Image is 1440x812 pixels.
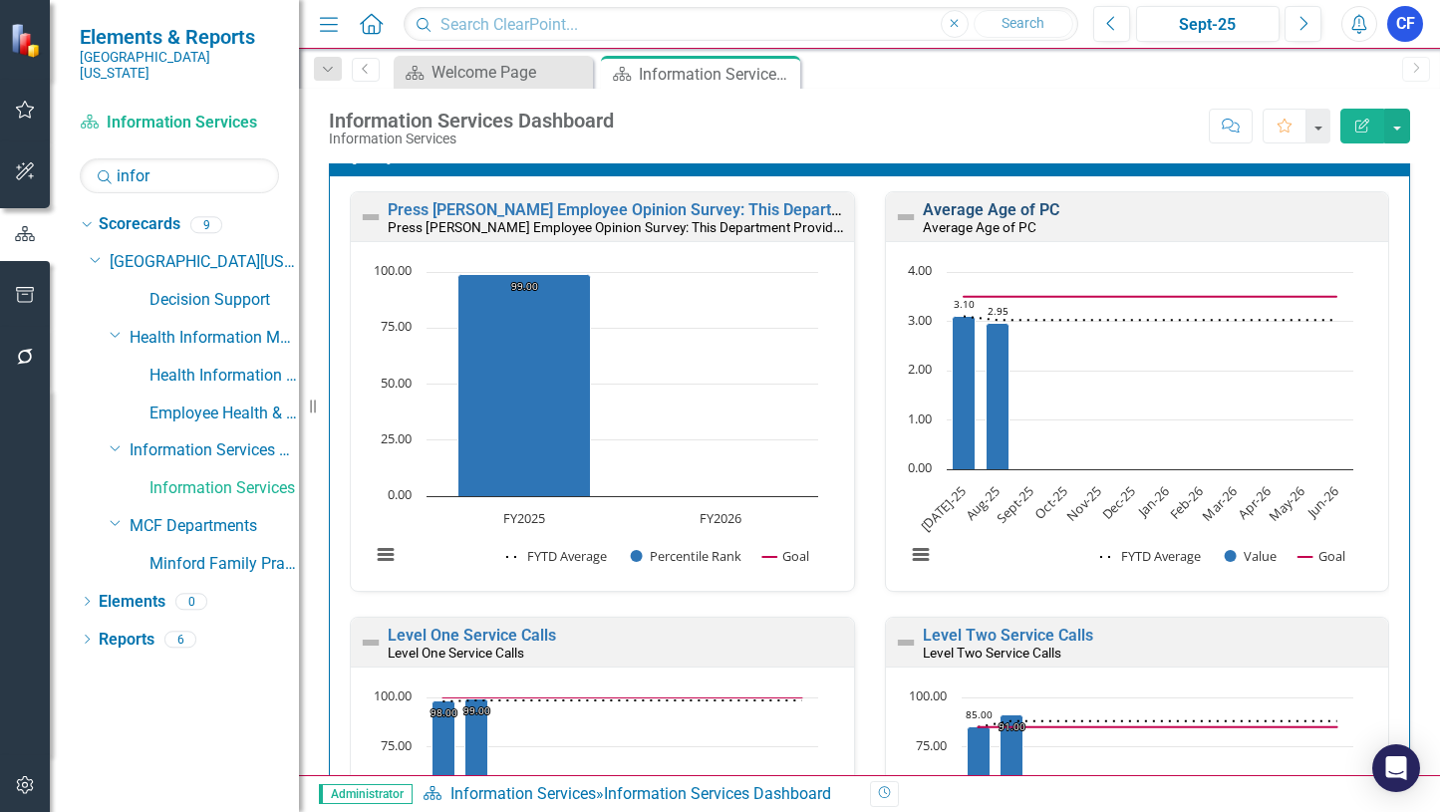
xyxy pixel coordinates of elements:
text: 2.95 [988,304,1008,318]
input: Search ClearPoint... [404,7,1077,42]
div: Information Services Dashboard [604,784,831,803]
span: Elements & Reports [80,25,279,49]
text: May-26 [1265,482,1307,525]
div: Sept-25 [1143,13,1274,37]
text: Mar-26 [1198,482,1240,524]
a: Level Two Service Calls [923,626,1093,645]
small: Press [PERSON_NAME] Employee Opinion Survey: This Department Provides High Quality Care & Service [388,217,1009,236]
a: Employee Health & Wellness [149,403,299,425]
text: 2.00 [908,360,932,378]
text: 3.00 [908,311,932,329]
text: 99.00 [463,703,490,717]
div: Welcome Page [432,60,588,85]
g: Value, series 2 of 3. Bar series with 12 bars. [952,272,1337,470]
text: 85.00 [966,707,993,721]
a: Information Services Team [130,439,299,462]
div: 9 [190,216,222,233]
path: Jul-25, 3.1. Value. [952,316,975,469]
a: Information Services [80,112,279,135]
svg: Interactive chart [361,262,828,586]
a: Average Age of PC [923,200,1059,219]
a: Reports [99,629,154,652]
a: Health Information Management [149,365,299,388]
div: Chart. Highcharts interactive chart. [896,262,1379,586]
a: Welcome Page [399,60,588,85]
text: Dec-25 [1097,482,1138,523]
text: 75.00 [381,736,412,754]
div: Information Services [329,132,614,146]
button: Show FYTD Average [1100,547,1203,565]
path: Aug-25, 2.95. Value. [986,323,1008,469]
div: Chart. Highcharts interactive chart. [361,262,844,586]
text: Oct-25 [1030,482,1070,522]
span: Administrator [319,784,413,804]
g: Goal, series 3 of 3. Line with 12 data points. [960,293,1340,301]
text: Nov-25 [1062,482,1104,524]
text: 0.00 [388,485,412,503]
div: 6 [164,631,196,648]
text: [DATE]-25 [916,482,969,535]
img: ClearPoint Strategy [10,23,45,58]
g: Percentile Rank, series 2 of 3. Bar series with 2 bars. [458,272,721,497]
text: 99.00 [511,279,538,293]
text: 91.00 [999,719,1025,733]
text: 100.00 [374,261,412,279]
button: View chart menu, Chart [372,541,400,569]
a: Decision Support [149,289,299,312]
small: Level One Service Calls [388,645,524,661]
a: Information Services [450,784,596,803]
a: Information Services [149,477,299,500]
text: Jan-26 [1133,482,1173,522]
a: Level One Service Calls [388,626,556,645]
svg: Interactive chart [896,262,1363,586]
text: 4.00 [908,261,932,279]
button: Show FYTD Average [506,547,609,565]
button: Show Value [1225,547,1277,565]
a: Minford Family Practice [149,553,299,576]
a: [GEOGRAPHIC_DATA][US_STATE] [110,251,299,274]
text: Sept-25 [993,482,1037,527]
text: 0.00 [908,458,932,476]
button: Show Percentile Rank [631,547,742,565]
div: Open Intercom Messenger [1372,744,1420,792]
small: [GEOGRAPHIC_DATA][US_STATE] [80,49,279,82]
div: Double-Click to Edit [350,191,855,592]
a: Press [PERSON_NAME] Employee Opinion Survey: This Department Provides High Quality Care & Service... [388,200,1187,219]
text: 1.00 [908,409,932,427]
text: FY2026 [700,509,741,527]
small: Level Two Service Calls [923,645,1061,661]
a: Health Information Management Services [130,327,299,350]
g: FYTD Average, series 1 of 3. Line with 2 data points. [521,270,529,278]
text: 50.00 [381,374,412,392]
a: MCF Departments [130,515,299,538]
div: 0 [175,593,207,610]
button: Show Goal [1298,547,1345,565]
div: » [423,783,855,806]
text: 75.00 [381,317,412,335]
img: Not Defined [894,205,918,229]
button: CF [1387,6,1423,42]
div: Double-Click to Edit [885,191,1390,592]
text: Jun-26 [1301,482,1341,522]
button: Sept-25 [1136,6,1281,42]
img: Not Defined [359,205,383,229]
button: Search [974,10,1073,38]
img: Not Defined [359,631,383,655]
a: Scorecards [99,213,180,236]
text: 3.10 [954,297,975,311]
img: Not Defined [894,631,918,655]
div: Information Services Dashboard [639,62,795,87]
text: 25.00 [381,429,412,447]
button: View chart menu, Chart [907,541,935,569]
small: Average Age of PC [923,219,1036,235]
text: 75.00 [916,736,947,754]
div: Information Services Dashboard [329,110,614,132]
text: 98.00 [431,705,457,719]
path: FY2025, 99. Percentile Rank. [458,274,591,496]
button: Show Goal [762,547,809,565]
a: Elements [99,591,165,614]
text: FY2025 [503,509,545,527]
text: Aug-25 [961,482,1003,524]
text: 100.00 [909,686,947,704]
